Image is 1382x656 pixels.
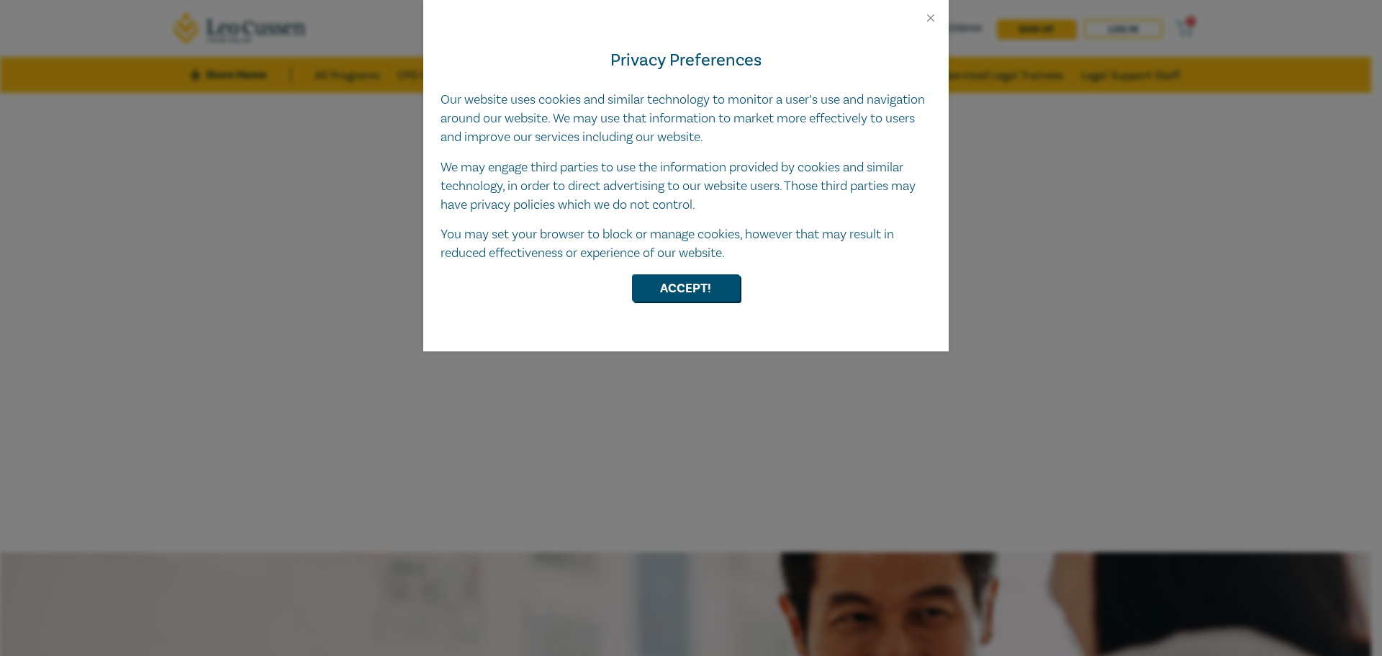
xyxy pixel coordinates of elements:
[632,274,740,302] button: Accept!
[441,225,931,263] p: You may set your browser to block or manage cookies, however that may result in reduced effective...
[441,158,931,215] p: We may engage third parties to use the information provided by cookies and similar technology, in...
[924,12,937,24] button: Close
[441,48,931,73] h4: Privacy Preferences
[441,91,931,147] p: Our website uses cookies and similar technology to monitor a user’s use and navigation around our...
